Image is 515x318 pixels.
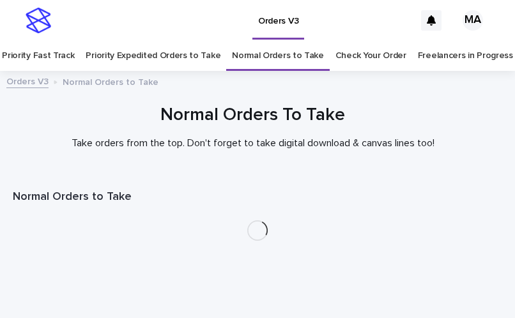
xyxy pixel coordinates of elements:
[13,190,502,205] h1: Normal Orders to Take
[335,41,406,71] a: Check Your Order
[63,74,158,88] p: Normal Orders to Take
[26,8,51,33] img: stacker-logo-s-only.png
[2,41,74,71] a: Priority Fast Track
[86,41,220,71] a: Priority Expedited Orders to Take
[463,10,483,31] div: MA
[6,73,49,88] a: Orders V3
[13,103,493,127] h1: Normal Orders To Take
[232,41,324,71] a: Normal Orders to Take
[418,41,513,71] a: Freelancers in Progress
[13,137,493,149] p: Take orders from the top. Don't forget to take digital download & canvas lines too!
